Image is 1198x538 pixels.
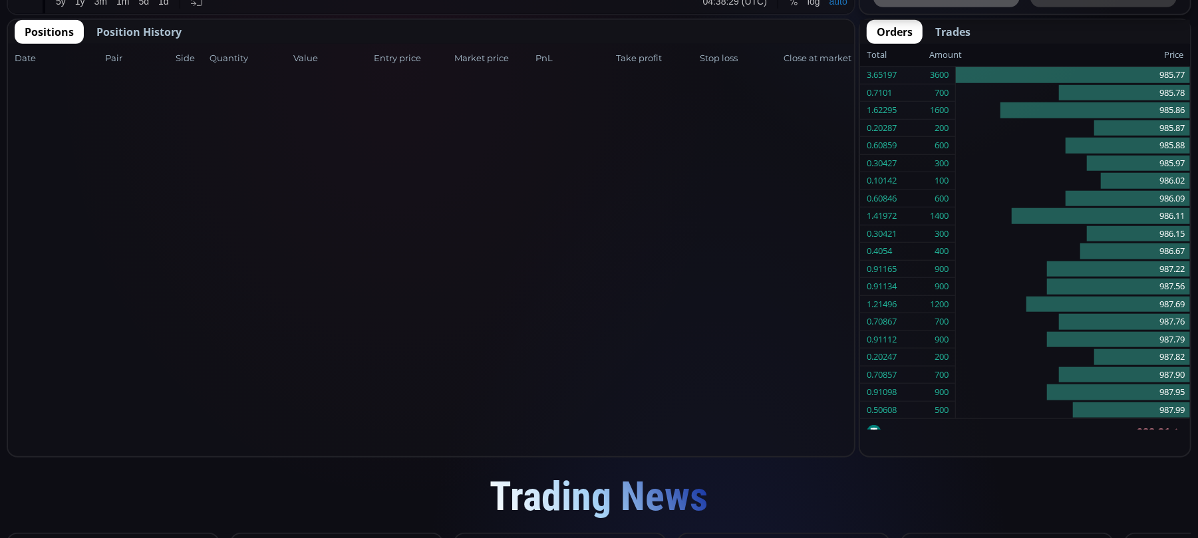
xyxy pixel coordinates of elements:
span: Take profit [616,52,696,65]
div: Indicators [249,7,290,18]
div: 988.21 [301,33,327,43]
span: PnL [535,52,612,65]
span: Date [15,52,101,65]
div: +0.32 (+0.03%) [331,33,391,43]
div: 700 [935,313,949,331]
div: 200 [935,120,949,137]
button: Trades [925,20,980,44]
div: 1.21496 [867,296,897,313]
button: Orders [867,20,923,44]
div: 987.90 [956,366,1190,384]
div: 0.60859 [867,137,897,154]
span: Value [293,52,370,65]
div: 200 [935,348,949,366]
div: 0.50608 [867,402,897,419]
span: Trading News [490,473,708,520]
div: 987.56 [956,278,1190,296]
div: 987.95 [956,384,1190,402]
div: 988.21 [227,33,254,43]
div: 987.99 [956,402,1190,419]
div: 0.70857 [867,366,897,384]
div: Volume [43,48,72,58]
div: 1200 [930,296,949,313]
div: 0.30427 [867,155,897,172]
span: Side [176,52,206,65]
div: Amount [929,47,962,64]
div: 986.15 [956,225,1190,243]
div: 1.62295 [867,102,897,119]
div: Price [962,47,1183,64]
span: Orders [877,24,913,40]
div: L [258,33,263,43]
div: C [294,33,301,43]
span: Stop loss [700,52,780,65]
div: 700 [935,84,949,102]
div: 0.60846 [867,190,897,207]
div: 0.91098 [867,384,897,401]
div: 600 [935,190,949,207]
span: Market price [455,52,531,65]
div: 400 [935,243,949,260]
span: Entry price [374,52,450,65]
div: 500 [935,402,949,419]
div: 985.97 [956,155,1190,173]
div: 987.69 [956,296,1190,314]
div: 985.88 [956,137,1190,155]
button: Position History [86,20,192,44]
div: 0.91112 [867,331,897,348]
div: 0.20287 [867,120,897,137]
div: 0.20247 [867,348,897,366]
div: 985.87 [956,120,1190,138]
div: 900 [935,278,949,295]
div: 700 [935,366,949,384]
span: Pair [105,52,172,65]
div: 600 [935,137,949,154]
div: 985.86 [956,102,1190,120]
div: 1 m [111,7,124,18]
div: 987.88 [263,33,290,43]
div: 3600 [930,67,949,84]
div: Compare [180,7,219,18]
div: 987.22 [956,261,1190,279]
div: 986.09 [956,190,1190,208]
div: 987.79 [956,331,1190,349]
div: 300 [935,225,949,243]
span: Close at market [784,52,847,65]
div: 1 [65,31,79,43]
div: 986.67 [956,243,1190,261]
div: 0.4054 [867,243,892,260]
div: 0.91134 [867,278,897,295]
div: 100 [935,172,949,190]
div:  [12,178,23,190]
div: 300 [935,155,949,172]
span: Quantity [210,52,289,65]
div: BNB [43,31,65,43]
span: Trades [935,24,971,40]
div: 1.61 [77,48,94,58]
div: 1.41972 [867,207,897,225]
div: 987.89 [190,33,217,43]
div: 0.70867 [867,313,897,331]
div: 0.91165 [867,261,897,278]
span: Position History [96,24,182,40]
div: 0.7101 [867,84,892,102]
div: 3.65197 [867,67,897,84]
div: 900 [935,384,949,401]
div: 985.78 [956,84,1190,102]
span: Positions [25,24,74,40]
div: 987.76 [956,313,1190,331]
div: 900 [935,331,949,348]
div: Market open [160,31,172,43]
div: 987.82 [956,348,1190,366]
div: Total [867,47,929,64]
div: 1600 [930,102,949,119]
div: 900 [935,261,949,278]
div: O [183,33,190,43]
div: 1400 [930,207,949,225]
div: H [221,33,227,43]
div: Binance Coin [79,31,150,43]
div: 986.02 [956,172,1190,190]
div: 985.77 [956,67,1190,84]
div: 986.11 [956,207,1190,225]
div: 0.30421 [867,225,897,243]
